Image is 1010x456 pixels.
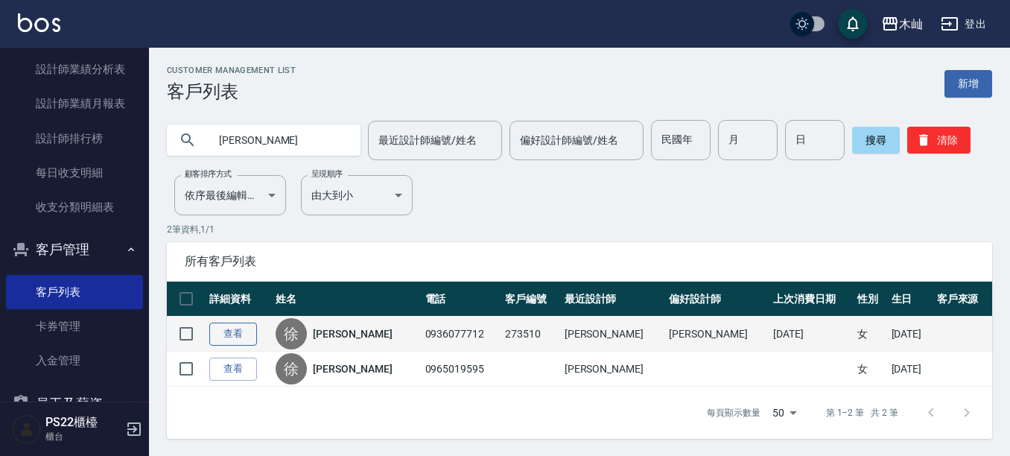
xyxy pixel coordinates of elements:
a: 查看 [209,323,257,346]
button: save [838,9,868,39]
p: 櫃台 [45,430,121,443]
a: [PERSON_NAME] [313,361,392,376]
img: Person [12,414,42,444]
a: 每日收支明細 [6,156,143,190]
th: 性別 [854,282,888,317]
td: 女 [854,317,888,352]
td: [DATE] [888,317,933,352]
td: [DATE] [888,352,933,387]
td: 273510 [501,317,560,352]
label: 顧客排序方式 [185,168,232,180]
th: 客戶來源 [933,282,992,317]
h2: Customer Management List [167,66,296,75]
p: 第 1–2 筆 共 2 筆 [826,406,898,419]
button: 木屾 [875,9,929,39]
th: 最近設計師 [561,282,665,317]
p: 每頁顯示數量 [707,406,760,419]
th: 偏好設計師 [665,282,769,317]
button: 員工及薪資 [6,384,143,423]
div: 徐 [276,353,307,384]
span: 所有客戶列表 [185,254,974,269]
h3: 客戶列表 [167,81,296,102]
td: [PERSON_NAME] [665,317,769,352]
div: 木屾 [899,15,923,34]
a: 客戶列表 [6,275,143,309]
button: 客戶管理 [6,230,143,269]
div: 由大到小 [301,175,413,215]
a: 查看 [209,358,257,381]
a: 設計師業績月報表 [6,86,143,121]
td: 女 [854,352,888,387]
button: 登出 [935,10,992,38]
input: 搜尋關鍵字 [209,120,349,160]
th: 上次消費日期 [769,282,854,317]
a: [PERSON_NAME] [313,326,392,341]
a: 收支分類明細表 [6,190,143,224]
td: [DATE] [769,317,854,352]
th: 客戶編號 [501,282,560,317]
a: 卡券管理 [6,309,143,343]
h5: PS22櫃檯 [45,415,121,430]
img: Logo [18,13,60,32]
label: 呈現順序 [311,168,343,180]
td: [PERSON_NAME] [561,352,665,387]
a: 設計師業績分析表 [6,52,143,86]
div: 50 [766,393,802,433]
p: 2 筆資料, 1 / 1 [167,223,992,236]
td: 0936077712 [422,317,502,352]
a: 入金管理 [6,343,143,378]
th: 電話 [422,282,502,317]
div: 徐 [276,318,307,349]
th: 詳細資料 [206,282,272,317]
td: 0965019595 [422,352,502,387]
a: 設計師排行榜 [6,121,143,156]
button: 清除 [907,127,971,153]
th: 生日 [888,282,933,317]
a: 新增 [944,70,992,98]
th: 姓名 [272,282,421,317]
div: 依序最後編輯時間 [174,175,286,215]
button: 搜尋 [852,127,900,153]
td: [PERSON_NAME] [561,317,665,352]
